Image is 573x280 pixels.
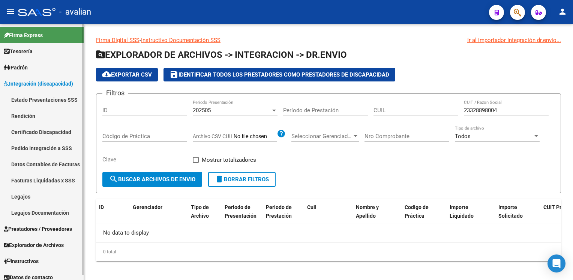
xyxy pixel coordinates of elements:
[169,71,389,78] span: Identificar todos los Prestadores como Prestadores de Discapacidad
[102,172,202,187] button: Buscar Archivos de Envio
[450,204,474,219] span: Importe Liquidado
[4,257,39,265] span: Instructivos
[4,241,64,249] span: Explorador de Archivos
[498,204,523,219] span: Importe Solicitado
[96,68,158,81] button: Exportar CSV
[96,37,139,44] a: Firma Digital SSS
[4,47,33,56] span: Tesorería
[222,199,263,224] datatable-header-cell: Periodo de Presentación
[405,204,429,219] span: Codigo de Práctica
[277,129,286,138] mat-icon: help
[4,80,73,88] span: Integración (discapacidad)
[307,204,316,210] span: Cuil
[59,4,91,20] span: - avalian
[202,155,256,164] span: Mostrar totalizadores
[102,70,111,79] mat-icon: cloud_download
[96,36,561,44] p: -
[225,204,256,219] span: Periodo de Presentación
[109,176,195,183] span: Buscar Archivos de Envio
[455,133,471,140] span: Todos
[191,204,209,219] span: Tipo de Archivo
[109,175,118,184] mat-icon: search
[356,204,379,219] span: Nombre y Apellido
[96,199,130,224] datatable-header-cell: ID
[188,199,222,224] datatable-header-cell: Tipo de Archivo
[215,176,269,183] span: Borrar Filtros
[263,199,304,224] datatable-header-cell: Periodo de Prestación
[133,204,162,210] span: Gerenciador
[96,223,561,242] div: No data to display
[4,63,28,72] span: Padrón
[102,88,128,98] h3: Filtros
[353,199,402,224] datatable-header-cell: Nombre y Apellido
[193,133,234,139] span: Archivo CSV CUIL
[291,133,352,140] span: Seleccionar Gerenciador
[141,37,220,44] a: Instructivo Documentación SSS
[102,71,152,78] span: Exportar CSV
[495,199,540,224] datatable-header-cell: Importe Solicitado
[4,225,72,233] span: Prestadores / Proveedores
[304,199,353,224] datatable-header-cell: Cuil
[467,36,561,44] div: Ir al importador Integración dr.envio...
[547,254,565,272] div: Open Intercom Messenger
[96,50,347,60] span: EXPLORADOR DE ARCHIVOS -> INTEGRACION -> DR.ENVIO
[99,204,104,210] span: ID
[169,70,178,79] mat-icon: save
[558,7,567,16] mat-icon: person
[130,199,188,224] datatable-header-cell: Gerenciador
[234,133,277,140] input: Archivo CSV CUIL
[163,68,395,81] button: Identificar todos los Prestadores como Prestadores de Discapacidad
[447,199,495,224] datatable-header-cell: Importe Liquidado
[96,242,561,261] div: 0 total
[266,204,292,219] span: Periodo de Prestación
[6,7,15,16] mat-icon: menu
[208,172,276,187] button: Borrar Filtros
[215,175,224,184] mat-icon: delete
[402,199,447,224] datatable-header-cell: Codigo de Práctica
[4,31,43,39] span: Firma Express
[193,107,211,114] span: 202505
